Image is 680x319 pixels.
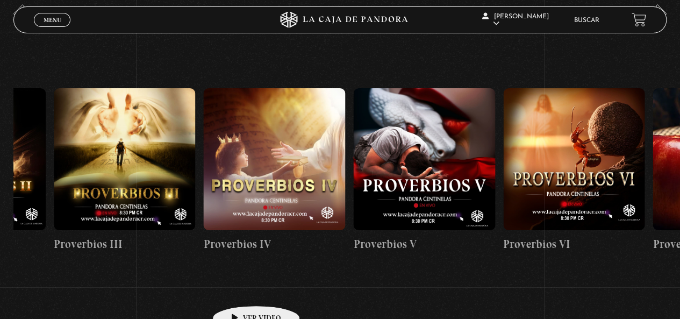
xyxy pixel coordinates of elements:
[13,4,32,23] button: Previous
[40,26,65,33] span: Cerrar
[632,12,646,27] a: View your shopping cart
[203,236,345,253] h4: Proverbios IV
[503,31,645,309] a: Proverbios VI
[482,13,549,27] span: [PERSON_NAME]
[574,17,599,24] a: Buscar
[54,31,196,309] a: Proverbios III
[353,31,495,309] a: Proverbios V
[353,236,495,253] h4: Proverbios V
[503,236,645,253] h4: Proverbios VI
[44,17,61,23] span: Menu
[648,4,667,23] button: Next
[54,236,196,253] h4: Proverbios III
[203,31,345,309] a: Proverbios IV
